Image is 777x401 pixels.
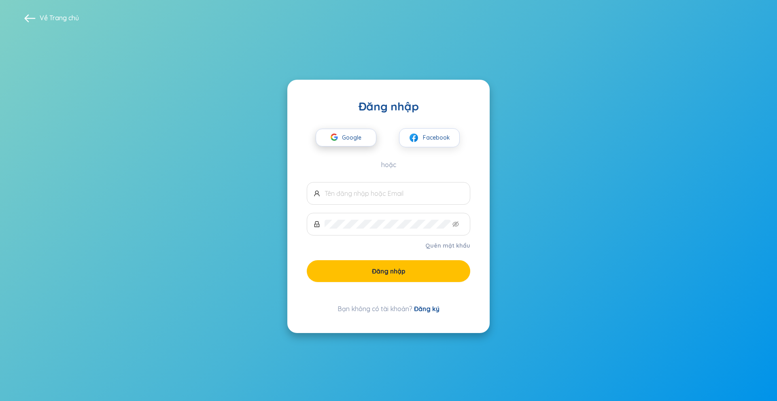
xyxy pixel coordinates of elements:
button: facebookFacebook [399,128,460,147]
span: lock [314,221,320,227]
a: Trang chủ [49,14,79,22]
a: Đăng ký [414,305,439,313]
div: Đăng nhập [307,99,470,114]
button: Đăng nhập [307,260,470,282]
span: Facebook [423,133,450,142]
img: facebook [409,133,419,143]
button: Google [316,129,376,146]
div: hoặc [307,160,470,169]
span: eye-invisible [452,221,459,227]
span: user [314,190,320,197]
span: Đăng nhập [372,267,405,276]
div: Bạn không có tài khoản? [307,304,470,314]
a: Quên mật khẩu [425,242,470,250]
span: Về [40,13,79,22]
input: Tên đăng nhập hoặc Email [325,189,463,198]
span: Google [342,129,365,146]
